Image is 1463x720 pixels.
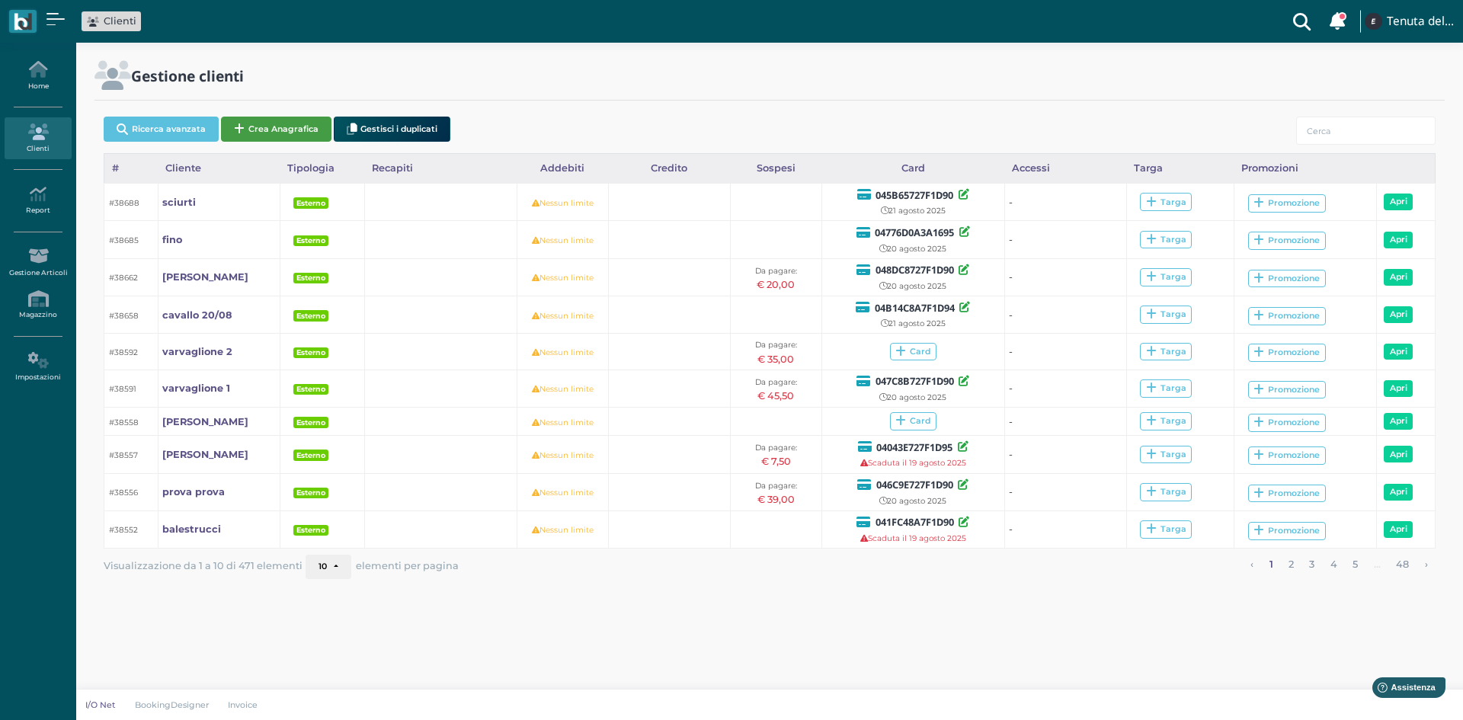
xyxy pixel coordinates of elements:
div: Promozione [1253,197,1320,209]
div: Card [821,154,1004,183]
b: varvaglione 2 [162,346,232,357]
button: Crea Anagrafica [221,117,331,142]
b: Esterno [296,199,325,207]
b: Esterno [296,418,325,427]
small: Nessun limite [532,273,594,283]
div: Recapiti [364,154,517,183]
h4: Tenuta del Barco [1387,15,1454,28]
a: alla pagina 48 [1391,555,1414,574]
a: Apri [1384,380,1413,397]
b: [PERSON_NAME] [162,416,248,427]
a: Apri [1384,521,1413,538]
td: - [1004,258,1126,296]
a: balestrucci [162,522,221,536]
small: Nessun limite [532,418,594,427]
div: elementi per pagina [306,555,459,579]
a: Apri [1384,413,1413,430]
div: Promozione [1253,525,1320,536]
input: Cerca [1296,117,1436,145]
a: varvaglione 1 [162,381,230,395]
div: Targa [1146,523,1186,535]
div: Targa [1146,234,1186,245]
a: Apri [1384,484,1413,501]
b: sciurti [162,197,196,208]
button: Gestisci i duplicati [334,117,450,142]
div: # [104,154,158,183]
div: Sospesi [730,154,821,183]
small: #38688 [109,198,139,208]
div: Promozione [1253,384,1320,395]
div: Targa [1146,197,1186,208]
div: Promozione [1253,347,1320,358]
b: Esterno [296,312,325,320]
small: Da pagare: [755,340,797,350]
b: Esterno [296,274,325,282]
a: alla pagina 5 [1348,555,1363,574]
a: Apri [1384,344,1413,360]
a: sciurti [162,195,196,210]
td: - [1004,184,1126,221]
b: 045B65727F1D90 [876,188,953,202]
small: Nessun limite [532,525,594,535]
b: [PERSON_NAME] [162,271,248,283]
div: Targa [1126,154,1234,183]
small: Da pagare: [755,377,797,387]
b: Esterno [296,488,325,497]
b: 047C8B727F1D90 [876,374,954,388]
div: € 45,50 [735,389,817,403]
span: Card [890,343,936,361]
a: fino [162,232,182,247]
small: #38556 [109,488,138,498]
button: Ricerca avanzata [104,117,219,142]
small: Nessun limite [532,450,594,460]
td: - [1004,473,1126,510]
div: Targa [1146,449,1186,460]
small: #38592 [109,347,138,357]
div: Promozione [1253,417,1320,428]
b: Esterno [296,451,325,459]
b: Esterno [296,348,325,357]
a: varvaglione 2 [162,344,232,359]
div: Promozione [1253,488,1320,499]
a: Impostazioni [5,346,71,388]
a: Clienti [5,117,71,159]
small: 20 agosto 2025 [879,244,946,254]
small: #38557 [109,450,138,460]
div: Promozione [1253,450,1320,461]
div: Credito [608,154,730,183]
small: Scaduta il 19 agosto 2025 [860,458,966,468]
a: alla pagina 2 [1284,555,1299,574]
div: Cliente [158,154,280,183]
a: [PERSON_NAME] [162,270,248,284]
div: € 20,00 [735,277,817,292]
small: Da pagare: [755,266,797,276]
a: Clienti [87,14,136,28]
small: Nessun limite [532,347,594,357]
small: Da pagare: [755,443,797,453]
div: € 7,50 [735,454,817,469]
div: € 39,00 [735,492,817,507]
div: Promozioni [1234,154,1377,183]
small: Nessun limite [532,384,594,394]
a: Apri [1384,306,1413,323]
a: ... Tenuta del Barco [1362,3,1454,40]
span: Card [890,412,936,430]
small: #38552 [109,525,138,535]
span: Clienti [104,14,136,28]
small: Nessun limite [532,198,594,208]
small: #38658 [109,311,139,321]
small: #38662 [109,273,138,283]
small: 20 agosto 2025 [879,496,946,506]
div: Promozione [1253,235,1320,246]
td: - [1004,296,1126,334]
td: - [1004,407,1126,435]
a: pagina precedente [1246,555,1259,574]
a: alla pagina 3 [1305,555,1320,574]
b: cavallo 20/08 [162,309,232,321]
div: Targa [1146,415,1186,427]
a: Apri [1384,232,1413,248]
a: Report [5,180,71,222]
a: cavallo 20/08 [162,308,232,322]
a: Apri [1384,269,1413,286]
b: 04B14C8A7F1D94 [875,301,955,315]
